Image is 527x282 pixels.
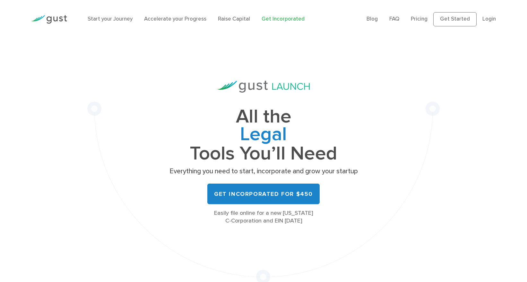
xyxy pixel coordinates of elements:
p: Everything you need to start, incorporate and grow your startup [167,167,360,176]
a: Get Incorporated for $450 [207,184,320,204]
h1: All the Tools You’ll Need [167,108,360,162]
img: Gust Logo [31,15,67,24]
a: Login [482,16,496,22]
a: FAQ [389,16,399,22]
span: Legal [167,126,360,145]
a: Blog [367,16,378,22]
a: Get Started [433,12,477,26]
a: Get Incorporated [262,16,305,22]
a: Start your Journey [88,16,133,22]
a: Raise Capital [218,16,250,22]
div: Easily file online for a new [US_STATE] C-Corporation and EIN [DATE] [167,209,360,225]
a: Accelerate your Progress [144,16,206,22]
a: Pricing [411,16,428,22]
img: Gust Launch Logo [217,81,310,93]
